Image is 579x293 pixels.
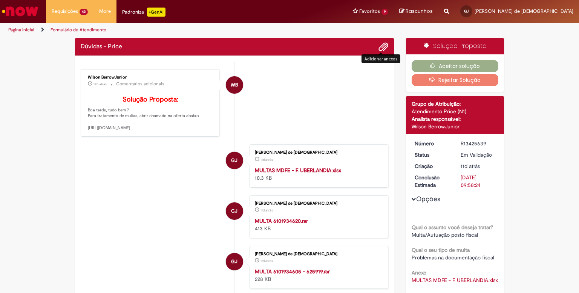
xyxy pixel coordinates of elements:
[260,157,273,162] time: 18/08/2025 15:58:04
[88,96,213,131] p: Boa tarde, tudo bem ? Para tratamento de multas, abrir chamado na oferta abaixo [URL][DOMAIN_NAME]
[116,81,164,87] small: Comentários adicionais
[461,174,496,189] div: [DATE] 09:58:24
[51,27,106,33] a: Formulário de Atendimento
[461,163,480,170] time: 18/08/2025 15:58:21
[464,9,469,14] span: GJ
[231,151,237,170] span: GJ
[412,108,499,115] div: Atendimento Price (N1)
[260,259,273,263] time: 18/08/2025 15:57:39
[147,8,165,17] p: +GenAi
[255,167,341,174] a: MULTAS MDFE - F. UBERLANDIA.xlsx
[412,224,493,231] b: Qual o assunto você deseja tratar?
[226,152,243,169] div: Gilmar Medeiros de Jesus
[8,27,34,33] a: Página inicial
[359,8,380,15] span: Favoritos
[381,9,388,15] span: 9
[412,123,499,130] div: Wilson BerrowJunior
[99,8,111,15] span: More
[255,217,308,224] a: MULTA 6101934620.rar
[93,82,107,86] span: 17h atrás
[1,4,40,19] img: ServiceNow
[255,268,380,283] div: 228 KB
[409,140,455,147] dt: Número
[409,151,455,159] dt: Status
[406,8,433,15] span: Rascunhos
[52,8,78,15] span: Requisições
[412,60,499,72] button: Aceitar solução
[461,162,496,170] div: 18/08/2025 15:58:21
[406,38,504,54] div: Solução Proposta
[475,8,573,14] span: [PERSON_NAME] de [DEMOGRAPHIC_DATA]
[260,208,273,213] time: 18/08/2025 15:57:39
[255,167,380,182] div: 10.3 KB
[93,82,107,86] time: 28/08/2025 17:12:26
[231,253,237,271] span: GJ
[255,201,380,206] div: [PERSON_NAME] de [DEMOGRAPHIC_DATA]
[412,269,426,276] b: Anexo
[226,76,243,94] div: Wilson BerrowJunior
[461,163,480,170] span: 11d atrás
[231,202,237,220] span: GJ
[412,231,478,238] span: Multa/Autuação posto fiscal
[6,23,380,37] ul: Trilhas de página
[412,100,499,108] div: Grupo de Atribuição:
[399,8,433,15] a: Rascunhos
[226,253,243,270] div: Gilmar Medeiros de Jesus
[409,174,455,189] dt: Conclusão Estimada
[231,76,238,94] span: WB
[226,202,243,220] div: Gilmar Medeiros de Jesus
[255,268,330,275] a: MULTA 6101934605 - 625919.rar
[361,54,400,63] div: Adicionar anexos
[255,150,380,155] div: [PERSON_NAME] de [DEMOGRAPHIC_DATA]
[255,217,380,232] div: 413 KB
[409,162,455,170] dt: Criação
[412,254,494,261] span: Problemas na documentação fiscal
[122,8,165,17] div: Padroniza
[412,115,499,123] div: Analista responsável:
[412,74,499,86] button: Rejeitar Solução
[378,42,388,52] button: Adicionar anexos
[123,95,178,104] b: Solução Proposta:
[260,208,273,213] span: 11d atrás
[255,252,380,256] div: [PERSON_NAME] de [DEMOGRAPHIC_DATA]
[81,43,122,50] h2: Dúvidas - Price Histórico de tíquete
[412,247,470,253] b: Qual o seu tipo de multa
[412,277,498,284] a: Download de MULTAS MDFE - F. UBERLANDIA.xlsx
[260,259,273,263] span: 11d atrás
[88,75,213,80] div: Wilson BerrowJunior
[461,151,496,159] div: Em Validação
[260,157,273,162] span: 11d atrás
[461,140,496,147] div: R13425639
[80,9,88,15] span: 42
